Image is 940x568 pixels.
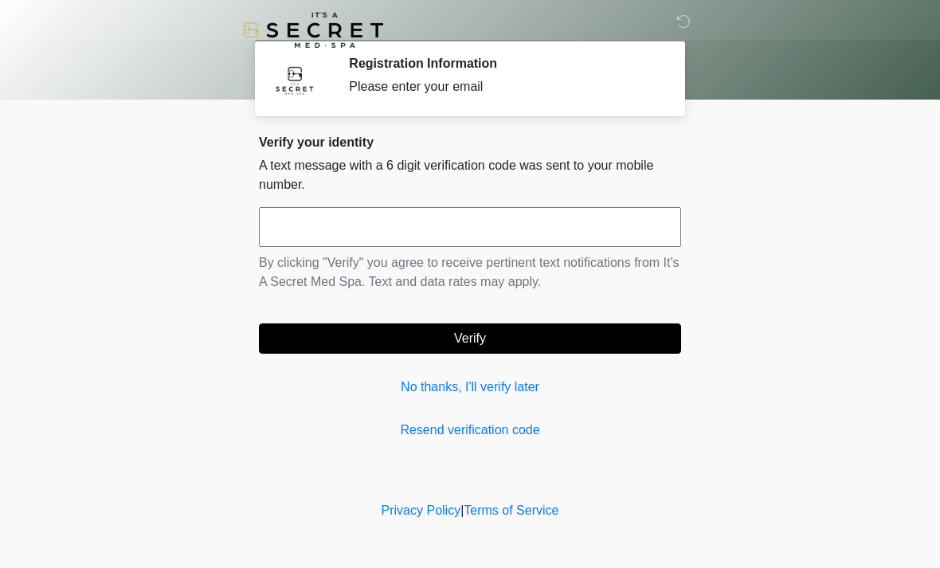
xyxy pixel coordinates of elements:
[464,503,558,517] a: Terms of Service
[259,378,681,397] a: No thanks, I'll verify later
[349,56,657,71] h2: Registration Information
[259,421,681,440] a: Resend verification code
[349,77,657,96] div: Please enter your email
[259,156,681,194] p: A text message with a 6 digit verification code was sent to your mobile number.
[259,135,681,150] h2: Verify your identity
[243,12,383,48] img: It's A Secret Med Spa Logo
[271,56,319,104] img: Agent Avatar
[259,323,681,354] button: Verify
[259,253,681,292] p: By clicking "Verify" you agree to receive pertinent text notifications from It's A Secret Med Spa...
[460,503,464,517] a: |
[382,503,461,517] a: Privacy Policy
